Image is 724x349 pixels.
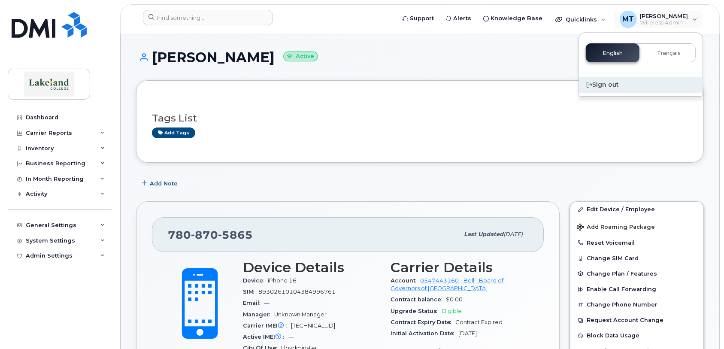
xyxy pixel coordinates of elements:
[587,286,656,293] span: Enable Call Forwarding
[391,296,446,303] span: Contract balance
[288,334,294,340] span: —
[150,179,178,188] span: Add Note
[570,297,703,313] button: Change Phone Number
[243,288,258,295] span: SIM
[391,277,504,291] a: 0547443160 - Bell - Board of Governors of [GEOGRAPHIC_DATA]
[391,330,459,337] span: Initial Activation Date
[442,308,462,314] span: Eligible
[243,334,288,340] span: Active IMEI
[657,50,681,57] span: Français
[243,322,291,329] span: Carrier IMEI
[264,300,270,306] span: —
[258,288,336,295] span: 89302610104384996761
[152,127,195,138] a: Add tags
[391,277,421,284] span: Account
[291,322,335,329] span: [TECHNICAL_ID]
[579,77,703,93] div: Sign out
[570,202,703,217] a: Edit Device / Employee
[152,113,688,124] h3: Tags List
[456,319,503,325] span: Contract Expired
[570,218,703,235] button: Add Roaming Package
[459,330,477,337] span: [DATE]
[191,228,218,241] span: 870
[570,266,703,282] button: Change Plan / Features
[136,50,704,65] h1: [PERSON_NAME]
[243,260,381,275] h3: Device Details
[218,228,253,241] span: 5865
[168,228,253,241] span: 780
[503,231,523,237] span: [DATE]
[243,300,264,306] span: Email
[136,176,185,191] button: Add Note
[283,52,318,61] small: Active
[570,328,703,343] button: Block Data Usage
[587,270,657,277] span: Change Plan / Features
[274,311,327,318] span: Unknown Manager
[464,231,503,237] span: Last updated
[577,224,655,232] span: Add Roaming Package
[570,251,703,266] button: Change SIM Card
[243,311,274,318] span: Manager
[570,282,703,297] button: Enable Call Forwarding
[391,308,442,314] span: Upgrade Status
[268,277,297,284] span: iPhone 16
[391,260,529,275] h3: Carrier Details
[570,235,703,251] button: Reset Voicemail
[446,296,463,303] span: $0.00
[243,277,268,284] span: Device
[391,319,456,325] span: Contract Expiry Date
[570,313,703,328] button: Request Account Change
